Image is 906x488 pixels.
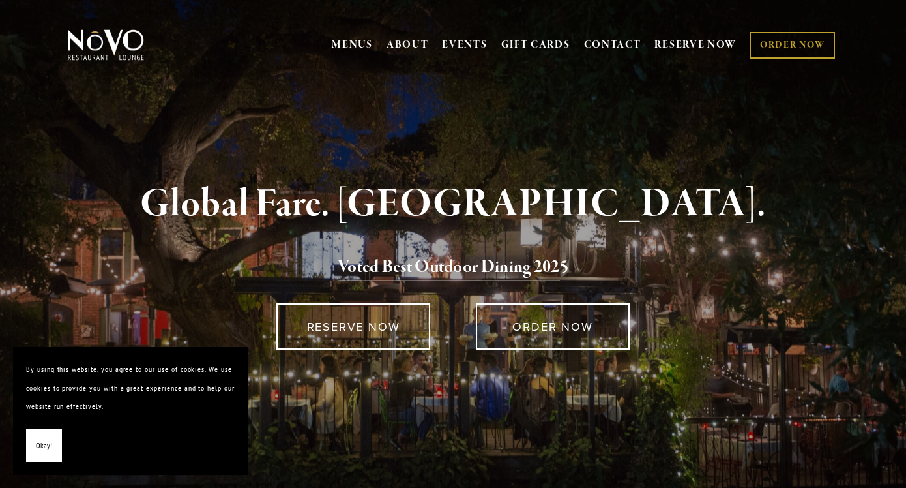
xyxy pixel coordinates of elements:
a: GIFT CARDS [501,33,570,57]
button: Okay! [26,429,62,463]
p: By using this website, you agree to our use of cookies. We use cookies to provide you with a grea... [26,360,235,416]
a: Voted Best Outdoor Dining 202 [338,256,560,281]
a: ORDER NOW [750,32,835,59]
strong: Global Fare. [GEOGRAPHIC_DATA]. [140,179,765,229]
h2: 5 [89,254,818,281]
a: CONTACT [584,33,641,57]
a: MENUS [332,38,373,52]
span: Okay! [36,436,52,455]
a: EVENTS [442,38,487,52]
section: Cookie banner [13,347,248,475]
a: RESERVE NOW [654,33,737,57]
a: ORDER NOW [476,303,629,350]
img: Novo Restaurant &amp; Lounge [65,29,147,61]
a: RESERVE NOW [276,303,430,350]
a: ABOUT [387,38,429,52]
